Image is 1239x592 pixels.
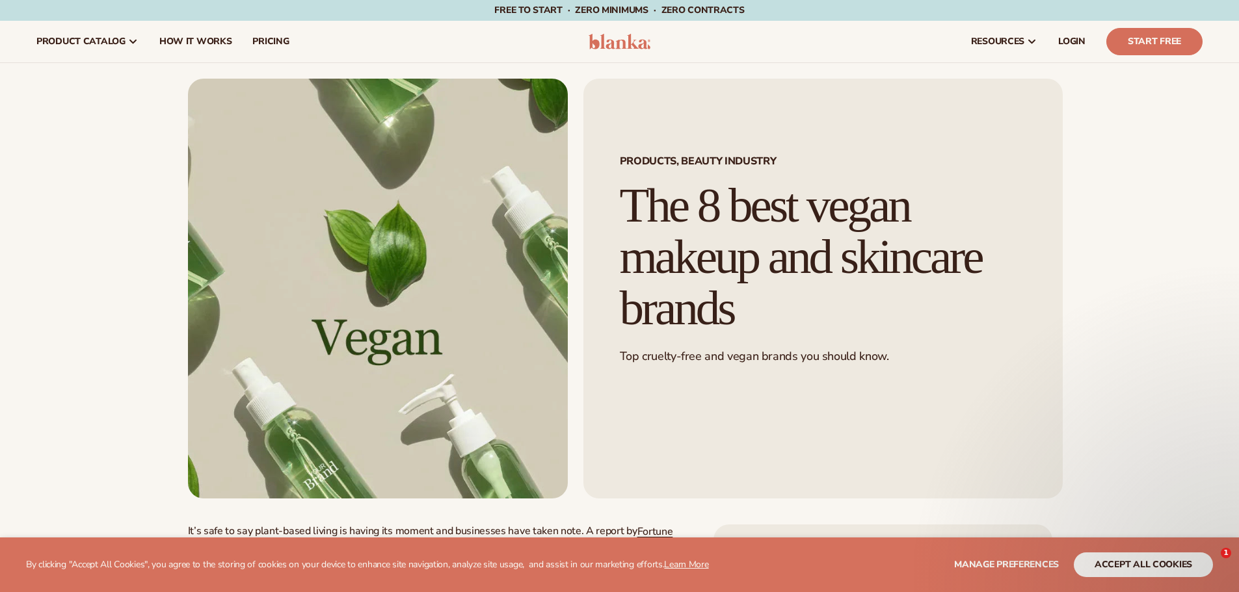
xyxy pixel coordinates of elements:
img: logo [589,34,650,49]
img: green vegan based skincare [188,79,568,498]
iframe: Intercom live chat [1194,548,1225,579]
span: Free to start · ZERO minimums · ZERO contracts [494,4,744,16]
span: Manage preferences [954,558,1059,571]
button: accept all cookies [1074,552,1213,577]
span: product catalog [36,36,126,47]
span: It’s safe to say plant-based living is having its moment and businesses have taken note. A report by [188,524,637,538]
span: 1 [1221,548,1231,558]
h1: The 8 best vegan makeup and skincare brands [620,180,1026,333]
span: How It Works [159,36,232,47]
a: product catalog [26,21,149,62]
a: How It Works [149,21,243,62]
button: Manage preferences [954,552,1059,577]
p: By clicking "Accept All Cookies", you agree to the storing of cookies on your device to enhance s... [26,560,709,571]
a: Learn More [664,558,708,571]
a: LOGIN [1048,21,1096,62]
span: LOGIN [1058,36,1086,47]
a: resources [961,21,1048,62]
a: Start Free [1106,28,1203,55]
span: resources [971,36,1024,47]
span: Products, Beauty Industry [620,156,1026,166]
span: Top cruelty-free and vegan brands you should know. [620,348,889,364]
a: pricing [242,21,299,62]
span: pricing [252,36,289,47]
